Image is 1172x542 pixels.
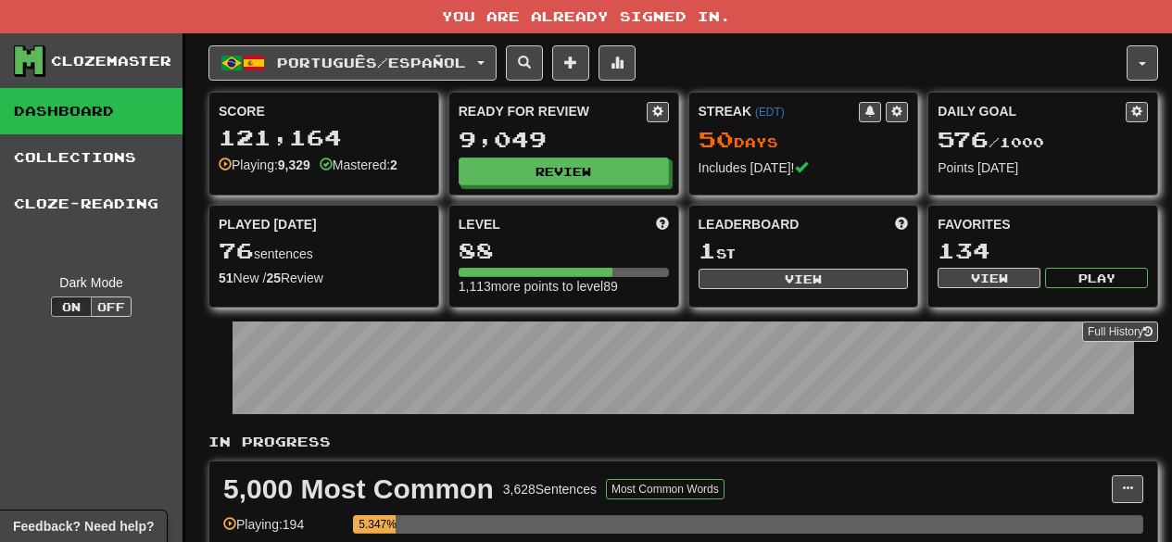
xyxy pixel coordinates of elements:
[938,158,1148,177] div: Points [DATE]
[938,268,1040,288] button: View
[320,156,397,174] div: Mastered:
[895,215,908,233] span: This week in points, UTC
[208,45,497,81] button: Português/Español
[699,126,734,152] span: 50
[606,479,725,499] button: Most Common Words
[208,433,1158,451] p: In Progress
[278,158,310,172] strong: 9,329
[938,215,1148,233] div: Favorites
[219,126,429,149] div: 121,164
[14,273,169,292] div: Dark Mode
[699,128,909,152] div: Day s
[506,45,543,81] button: Search sentences
[219,269,429,287] div: New / Review
[51,296,92,317] button: On
[938,102,1126,122] div: Daily Goal
[938,134,1044,150] span: / 1000
[219,156,310,174] div: Playing:
[459,102,647,120] div: Ready for Review
[459,128,669,151] div: 9,049
[699,237,716,263] span: 1
[459,158,669,185] button: Review
[459,239,669,262] div: 88
[938,126,989,152] span: 576
[1045,268,1148,288] button: Play
[755,106,785,119] a: (EDT)
[699,215,800,233] span: Leaderboard
[459,277,669,296] div: 1,113 more points to level 89
[219,215,317,233] span: Played [DATE]
[552,45,589,81] button: Add sentence to collection
[277,55,466,70] span: Português / Español
[699,102,860,120] div: Streak
[390,158,397,172] strong: 2
[219,102,429,120] div: Score
[266,271,281,285] strong: 25
[459,215,500,233] span: Level
[91,296,132,317] button: Off
[699,269,909,289] button: View
[1082,321,1158,342] a: Full History
[359,515,395,534] div: 5.347%
[51,52,171,70] div: Clozemaster
[599,45,636,81] button: More stats
[219,239,429,263] div: sentences
[699,239,909,263] div: st
[503,480,597,498] div: 3,628 Sentences
[938,239,1148,262] div: 134
[656,215,669,233] span: Score more points to level up
[219,271,233,285] strong: 51
[219,237,254,263] span: 76
[699,158,909,177] div: Includes [DATE]!
[223,475,494,503] div: 5,000 Most Common
[13,517,154,536] span: Open feedback widget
